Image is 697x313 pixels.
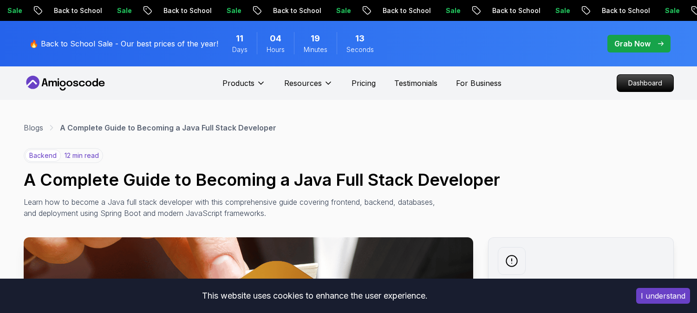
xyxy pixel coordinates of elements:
p: Sale [525,6,554,15]
span: 4 Hours [270,32,281,45]
span: Hours [267,45,285,54]
p: Back to School [133,6,196,15]
span: Days [232,45,248,54]
div: This website uses cookies to enhance the user experience. [7,286,622,306]
button: Accept cookies [636,288,690,304]
span: 13 Seconds [355,32,365,45]
p: Sale [196,6,226,15]
p: Learn how to become a Java full stack developer with this comprehensive guide covering frontend, ... [24,196,440,219]
p: backend [25,150,61,162]
button: Products [222,78,266,96]
p: Back to School [352,6,415,15]
p: Back to School [23,6,86,15]
span: 19 Minutes [311,32,320,45]
p: A Complete Guide to Becoming a Java Full Stack Developer [60,122,276,133]
p: 12 min read [65,151,99,160]
h1: A Complete Guide to Becoming a Java Full Stack Developer [24,170,674,189]
span: Minutes [304,45,327,54]
p: Back to School [571,6,634,15]
p: Sale [306,6,335,15]
a: Dashboard [617,74,674,92]
p: Dashboard [617,75,673,91]
a: Pricing [352,78,376,89]
p: Grab Now [614,38,651,49]
button: Resources [284,78,333,96]
a: Testimonials [394,78,437,89]
p: Back to School [462,6,525,15]
p: Back to School [242,6,306,15]
p: Sale [86,6,116,15]
a: Blogs [24,122,43,133]
p: Sale [415,6,445,15]
a: For Business [456,78,502,89]
span: Seconds [346,45,374,54]
p: 🔥 Back to School Sale - Our best prices of the year! [29,38,218,49]
span: 11 Days [236,32,243,45]
p: Sale [634,6,664,15]
p: Products [222,78,254,89]
p: Resources [284,78,322,89]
